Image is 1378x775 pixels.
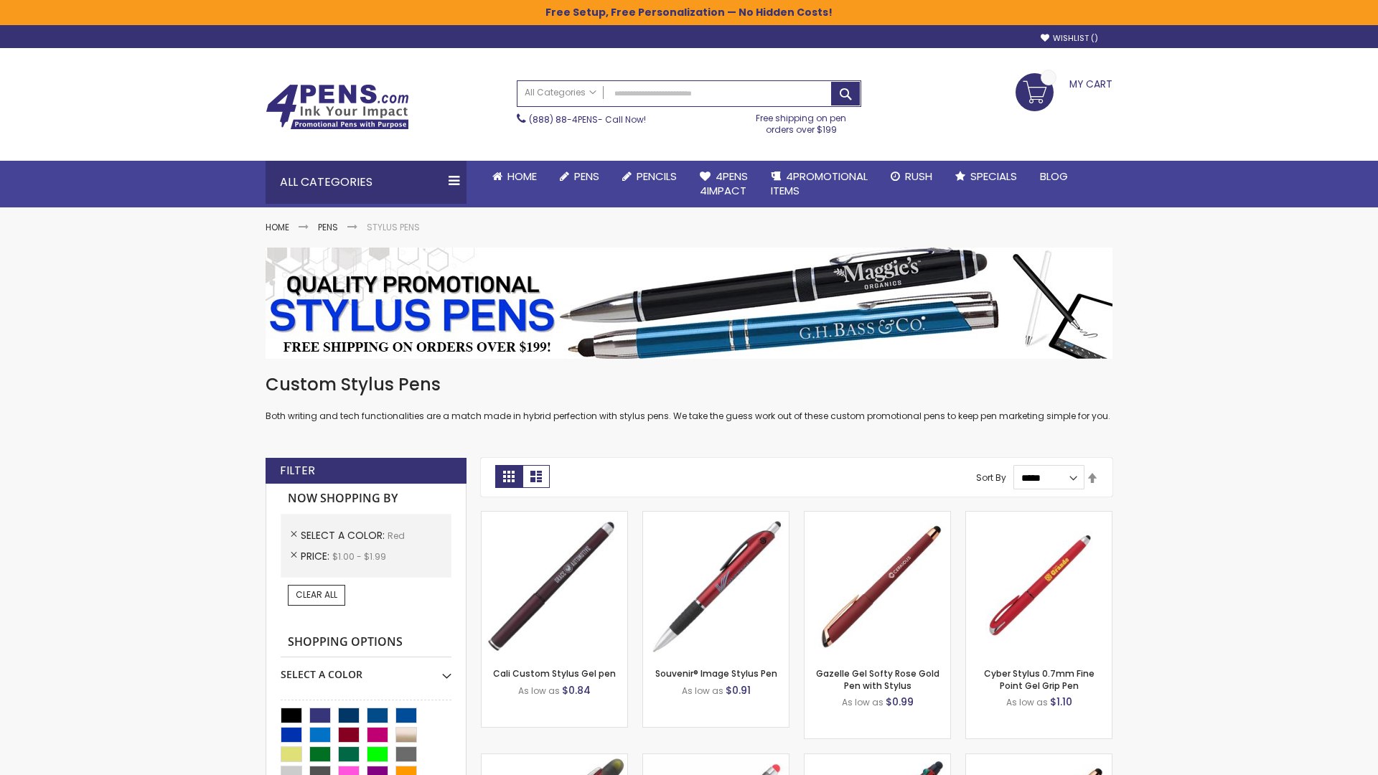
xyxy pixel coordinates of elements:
span: $0.99 [886,695,914,709]
a: Islander Softy Gel with Stylus - ColorJet Imprint-Red [643,753,789,766]
strong: Grid [495,465,522,488]
a: Cali Custom Stylus Gel pen [493,667,616,680]
div: Both writing and tech functionalities are a match made in hybrid perfection with stylus pens. We ... [266,373,1112,423]
span: As low as [682,685,723,697]
a: Pens [318,221,338,233]
a: Cali Custom Stylus Gel pen-Red [482,511,627,523]
a: Gazelle Gel Softy Rose Gold Pen with Stylus-Red [805,511,950,523]
a: Blog [1028,161,1079,192]
img: Souvenir® Image Stylus Pen-Red [643,512,789,657]
span: $0.91 [726,683,751,697]
a: Home [481,161,548,192]
span: Pencils [637,169,677,184]
a: Cyber Stylus 0.7mm Fine Point Gel Grip Pen-Red [966,511,1112,523]
a: Cyber Stylus 0.7mm Fine Point Gel Grip Pen [984,667,1095,691]
span: $1.00 - $1.99 [332,550,386,563]
a: Pencils [611,161,688,192]
label: Sort By [976,471,1006,484]
img: Cyber Stylus 0.7mm Fine Point Gel Grip Pen-Red [966,512,1112,657]
h1: Custom Stylus Pens [266,373,1112,396]
span: Red [388,530,405,542]
span: Pens [574,169,599,184]
strong: Shopping Options [281,627,451,658]
div: All Categories [266,161,467,204]
a: All Categories [517,81,604,105]
span: Blog [1040,169,1068,184]
span: Select A Color [301,528,388,542]
span: Home [507,169,537,184]
span: - Call Now! [529,113,646,126]
img: Gazelle Gel Softy Rose Gold Pen with Stylus-Red [805,512,950,657]
a: Gazelle Gel Softy Rose Gold Pen with Stylus - ColorJet-Red [966,753,1112,766]
a: Souvenir® Image Stylus Pen [655,667,777,680]
a: Wishlist [1041,33,1098,44]
a: Pens [548,161,611,192]
span: Specials [970,169,1017,184]
strong: Now Shopping by [281,484,451,514]
a: Rush [879,161,944,192]
a: Souvenir® Jalan Highlighter Stylus Pen Combo-Red [482,753,627,766]
div: Free shipping on pen orders over $199 [741,107,862,136]
span: 4PROMOTIONAL ITEMS [771,169,868,198]
div: Select A Color [281,657,451,682]
a: Gazelle Gel Softy Rose Gold Pen with Stylus [816,667,939,691]
img: 4Pens Custom Pens and Promotional Products [266,84,409,130]
span: All Categories [525,87,596,98]
span: As low as [1006,696,1048,708]
span: $1.10 [1050,695,1072,709]
span: 4Pens 4impact [700,169,748,198]
a: Souvenir® Image Stylus Pen-Red [643,511,789,523]
strong: Filter [280,463,315,479]
a: Home [266,221,289,233]
span: As low as [518,685,560,697]
span: Price [301,549,332,563]
a: 4PROMOTIONALITEMS [759,161,879,207]
a: 4Pens4impact [688,161,759,207]
img: Stylus Pens [266,248,1112,359]
span: As low as [842,696,883,708]
span: Clear All [296,588,337,601]
a: (888) 88-4PENS [529,113,598,126]
a: Specials [944,161,1028,192]
a: Orbitor 4 Color Assorted Ink Metallic Stylus Pens-Red [805,753,950,766]
span: Rush [905,169,932,184]
img: Cali Custom Stylus Gel pen-Red [482,512,627,657]
strong: Stylus Pens [367,221,420,233]
a: Clear All [288,585,345,605]
span: $0.84 [562,683,591,697]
